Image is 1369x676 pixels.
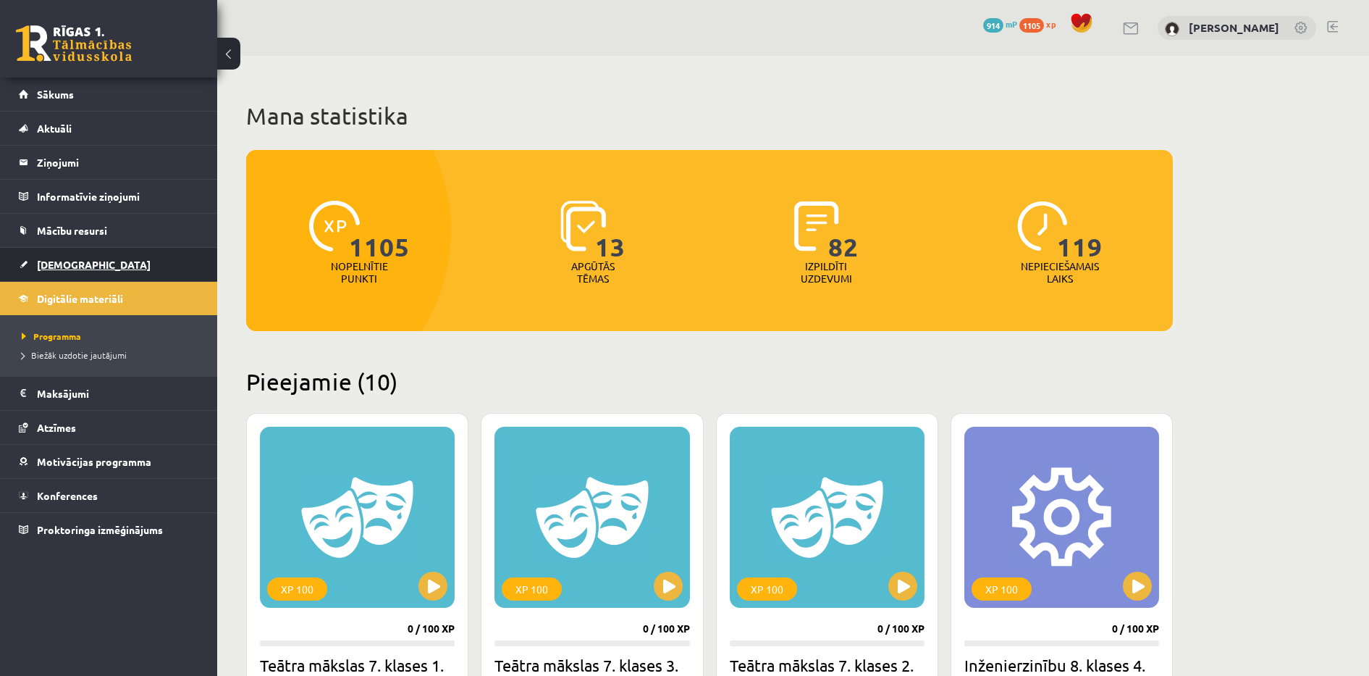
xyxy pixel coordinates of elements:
a: Ziņojumi [19,146,199,179]
img: icon-clock-7be60019b62300814b6bd22b8e044499b485619524d84068768e800edab66f18.svg [1017,201,1068,251]
span: Digitālie materiāli [37,292,123,305]
span: mP [1006,18,1017,30]
a: Konferences [19,479,199,512]
h1: Mana statistika [246,101,1173,130]
span: 1105 [349,201,410,260]
img: Maksims Nevedomijs [1165,22,1179,36]
a: Rīgas 1. Tālmācības vidusskola [16,25,132,62]
span: Atzīmes [37,421,76,434]
a: Atzīmes [19,411,199,444]
div: XP 100 [972,577,1032,601]
a: Informatīvie ziņojumi [19,180,199,213]
a: [DEMOGRAPHIC_DATA] [19,248,199,281]
a: Proktoringa izmēģinājums [19,513,199,546]
a: Sākums [19,78,199,111]
span: Mācību resursi [37,224,107,237]
img: icon-xp-0682a9bc20223a9ccc6f5883a126b849a74cddfe5390d2b41b4391c66f2066e7.svg [309,201,360,251]
span: Proktoringa izmēģinājums [37,523,163,536]
span: 82 [828,201,859,260]
p: Apgūtās tēmas [565,260,621,285]
div: XP 100 [502,577,562,601]
span: xp [1046,18,1056,30]
img: icon-learned-topics-4a711ccc23c960034f471b6e78daf4a3bad4a20eaf4de84257b87e66633f6470.svg [560,201,606,251]
a: 914 mP [983,18,1017,30]
span: Motivācijas programma [37,455,151,468]
div: XP 100 [737,577,797,601]
legend: Maksājumi [37,377,199,410]
span: Aktuāli [37,122,72,135]
div: XP 100 [267,577,327,601]
span: Biežāk uzdotie jautājumi [22,349,127,361]
span: Konferences [37,489,98,502]
span: [DEMOGRAPHIC_DATA] [37,258,151,271]
span: Programma [22,330,81,342]
legend: Informatīvie ziņojumi [37,180,199,213]
span: 914 [983,18,1003,33]
span: 13 [595,201,625,260]
legend: Ziņojumi [37,146,199,179]
p: Izpildīti uzdevumi [798,260,854,285]
span: 119 [1057,201,1103,260]
a: Maksājumi [19,377,199,410]
a: Motivācijas programma [19,445,199,478]
a: Aktuāli [19,112,199,145]
a: Mācību resursi [19,214,199,247]
img: icon-completed-tasks-ad58ae20a441b2904462921112bc710f1caf180af7a3daa7317a5a94f2d26646.svg [794,201,839,251]
span: 1105 [1019,18,1044,33]
a: Programma [22,330,203,343]
a: Digitālie materiāli [19,282,199,315]
h2: Pieejamie (10) [246,367,1173,396]
a: 1105 xp [1019,18,1063,30]
a: Biežāk uzdotie jautājumi [22,349,203,362]
span: Sākums [37,88,74,101]
p: Nepieciešamais laiks [1021,260,1099,285]
a: [PERSON_NAME] [1189,20,1279,35]
p: Nopelnītie punkti [331,260,388,285]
